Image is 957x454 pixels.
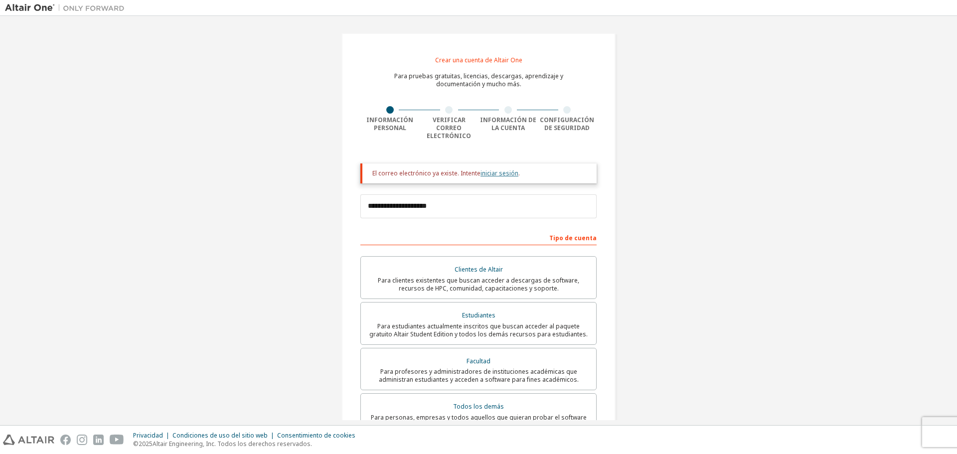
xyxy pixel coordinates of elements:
[453,402,504,411] font: Todos los demás
[77,435,87,445] img: instagram.svg
[5,3,130,13] img: Altair Uno
[153,440,312,448] font: Altair Engineering, Inc. Todos los derechos reservados.
[467,357,490,365] font: Facultad
[436,80,521,88] font: documentación y mucho más.
[277,431,355,440] font: Consentimiento de cookies
[372,169,480,177] font: El correo electrónico ya existe. Intente
[540,116,594,132] font: Configuración de seguridad
[93,435,104,445] img: linkedin.svg
[379,367,579,384] font: Para profesores y administradores de instituciones académicas que administran estudiantes y acced...
[549,234,597,242] font: Tipo de cuenta
[480,169,518,177] a: iniciar sesión
[435,56,522,64] font: Crear una cuenta de Altair One
[110,435,124,445] img: youtube.svg
[378,276,579,293] font: Para clientes existentes que buscan acceder a descargas de software, recursos de HPC, comunidad, ...
[60,435,71,445] img: facebook.svg
[371,413,587,430] font: Para personas, empresas y todos aquellos que quieran probar el software de Altair y explorar nues...
[518,169,520,177] font: .
[394,72,563,80] font: Para pruebas gratuitas, licencias, descargas, aprendizaje y
[455,265,503,274] font: Clientes de Altair
[133,440,139,448] font: ©
[480,116,536,132] font: Información de la cuenta
[366,116,413,132] font: Información personal
[172,431,268,440] font: Condiciones de uso del sitio web
[427,116,471,140] font: Verificar correo electrónico
[462,311,495,319] font: Estudiantes
[133,431,163,440] font: Privacidad
[369,322,588,338] font: Para estudiantes actualmente inscritos que buscan acceder al paquete gratuito Altair Student Edit...
[139,440,153,448] font: 2025
[3,435,54,445] img: altair_logo.svg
